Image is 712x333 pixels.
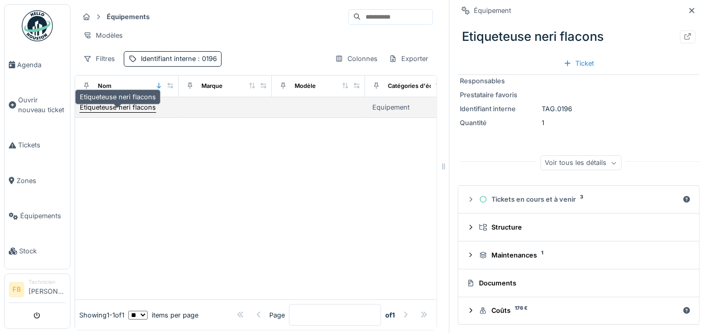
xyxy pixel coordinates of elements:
[103,12,154,22] strong: Équipements
[5,47,70,82] a: Agenda
[462,218,695,237] summary: Structure
[196,55,217,63] span: : 0196
[479,194,678,204] div: Tickets en cours et à venir
[19,246,66,256] span: Stock
[79,310,124,320] div: Showing 1 - 1 of 1
[462,190,695,209] summary: Tickets en cours et à venir3
[460,118,537,128] div: Quantité
[20,211,66,221] span: Équipements
[540,156,621,171] div: Voir tous les détails
[98,82,111,90] div: Nom
[460,90,537,100] div: Prestataire favoris
[22,10,53,41] img: Badge_color-CXgf-gQk.svg
[458,23,700,50] div: Etiqueteuse neri flacons
[201,82,223,90] div: Marque
[18,140,66,150] span: Tickets
[388,82,460,90] div: Catégories d'équipement
[9,282,24,297] li: FB
[460,104,698,114] div: TAG.0196
[295,82,316,90] div: Modèle
[128,310,198,320] div: items per page
[9,278,66,303] a: FB Technicien[PERSON_NAME]
[474,6,511,16] div: Équipement
[460,76,537,86] div: Responsables
[141,54,217,64] div: Identifiant interne
[385,310,395,320] strong: of 1
[460,118,698,128] div: 1
[460,104,537,114] div: Identifiant interne
[559,56,599,70] div: Ticket
[462,301,695,321] summary: Coûts176 €
[17,176,66,186] span: Zones
[372,102,410,112] div: Equipement
[5,128,70,163] a: Tickets
[5,199,70,234] a: Équipements
[5,163,70,198] a: Zones
[467,278,687,288] div: Documents
[17,60,66,70] span: Agenda
[28,278,66,300] li: [PERSON_NAME]
[479,306,678,315] div: Coûts
[79,51,120,66] div: Filtres
[384,51,433,66] div: Exporter
[5,234,70,269] a: Stock
[479,250,687,260] div: Maintenances
[75,89,161,104] div: Etiqueteuse neri flacons
[79,28,127,43] div: Modèles
[269,310,285,320] div: Page
[462,274,695,293] summary: Documents
[28,278,66,286] div: Technicien
[479,222,687,232] div: Structure
[330,51,382,66] div: Colonnes
[5,82,70,128] a: Ouvrir nouveau ticket
[18,95,66,115] span: Ouvrir nouveau ticket
[80,102,156,112] div: Etiqueteuse neri flacons
[462,246,695,265] summary: Maintenances1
